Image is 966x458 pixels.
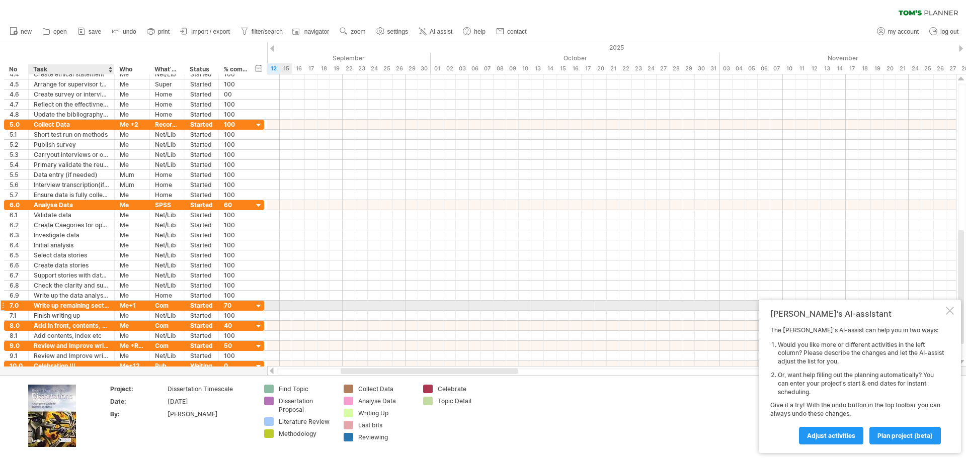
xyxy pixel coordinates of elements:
[190,120,213,129] div: Started
[120,311,144,320] div: Me
[155,361,180,371] div: Pub
[438,397,493,405] div: Topic Detail
[494,25,530,38] a: contact
[874,25,922,38] a: my account
[337,25,368,38] a: zoom
[10,89,23,99] div: 4.6
[34,100,109,109] div: Reflect on the effectivness of the method
[358,421,413,429] div: Last bits
[155,301,180,310] div: Com
[224,311,248,320] div: 100
[795,63,808,74] div: Tuesday, 11 November 2025
[368,63,380,74] div: Wednesday, 24 September 2025
[89,28,101,35] span: save
[9,64,23,74] div: No
[10,110,23,119] div: 4.8
[34,89,109,99] div: Create survey or interview schedule
[34,150,109,159] div: Carryout interviews or other methods
[155,190,180,200] div: Home
[406,63,418,74] div: Monday, 29 September 2025
[224,160,248,169] div: 100
[7,25,35,38] a: new
[144,25,173,38] a: print
[10,250,23,260] div: 6.5
[34,140,109,149] div: Publish survey
[120,270,144,280] div: Me
[380,63,393,74] div: Thursday, 25 September 2025
[224,150,248,159] div: 100
[877,432,933,439] span: plan project (beta)
[120,170,144,179] div: Mum
[858,63,871,74] div: Tuesday, 18 November 2025
[34,190,109,200] div: Ensure data is fully collected and secured
[155,160,180,169] div: Net/Lib
[10,220,23,230] div: 6.2
[224,331,248,340] div: 100
[120,160,144,169] div: Me
[223,64,248,74] div: % complete
[155,110,180,119] div: Home
[190,89,213,99] div: Started
[190,220,213,230] div: Started
[154,64,179,74] div: What's needed
[34,260,109,270] div: Create data stories
[778,341,944,366] li: Would you like more or different activities in the left column? Please describe the changes and l...
[10,270,23,280] div: 6.7
[10,140,23,149] div: 5.2
[821,63,833,74] div: Thursday, 13 November 2025
[158,28,170,35] span: print
[10,200,23,210] div: 6.0
[745,63,758,74] div: Wednesday, 5 November 2025
[224,301,248,310] div: 70
[155,291,180,300] div: Home
[438,385,493,393] div: Celebrate
[799,427,863,444] a: Adjust activities
[155,89,180,99] div: Home
[10,160,23,169] div: 5.4
[783,63,795,74] div: Monday, 10 November 2025
[34,210,109,220] div: Validate data
[778,371,944,396] li: Or, want help filling out the planning automatically? You can enter your project's start & end da...
[317,63,330,74] div: Thursday, 18 September 2025
[155,240,180,250] div: Net/Lib
[34,220,109,230] div: Create Caegories for open questions
[34,301,109,310] div: Write up remaining sections
[120,120,144,129] div: Me +2
[34,180,109,190] div: Interview transcription(if needed)
[224,180,248,190] div: 100
[10,210,23,220] div: 6.1
[53,28,67,35] span: open
[190,110,213,119] div: Started
[34,311,109,320] div: Finish writing up
[190,301,213,310] div: Started
[120,130,144,139] div: Me
[34,341,109,350] div: Review and improve writing
[896,63,909,74] div: Friday, 21 November 2025
[10,361,23,371] div: 10.0
[155,140,180,149] div: Net/Lib
[238,25,286,38] a: filter/search
[110,397,166,406] div: Date:
[291,25,332,38] a: navigator
[190,140,213,149] div: Started
[190,210,213,220] div: Started
[123,28,136,35] span: undo
[120,150,144,159] div: Me
[120,200,144,210] div: Me
[190,240,213,250] div: Started
[252,28,283,35] span: filter/search
[682,63,695,74] div: Wednesday, 29 October 2025
[770,326,944,444] div: The [PERSON_NAME]'s AI-assist can help you in two ways: Give it a try! With the undo button in th...
[645,63,657,74] div: Friday, 24 October 2025
[224,110,248,119] div: 100
[168,385,252,393] div: Dissertation Timescale
[190,180,213,190] div: Started
[556,63,569,74] div: Wednesday, 15 October 2025
[474,28,486,35] span: help
[10,120,23,129] div: 5.0
[190,170,213,179] div: Started
[120,190,144,200] div: Me
[190,130,213,139] div: Started
[110,385,166,393] div: Project:
[619,63,632,74] div: Wednesday, 22 October 2025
